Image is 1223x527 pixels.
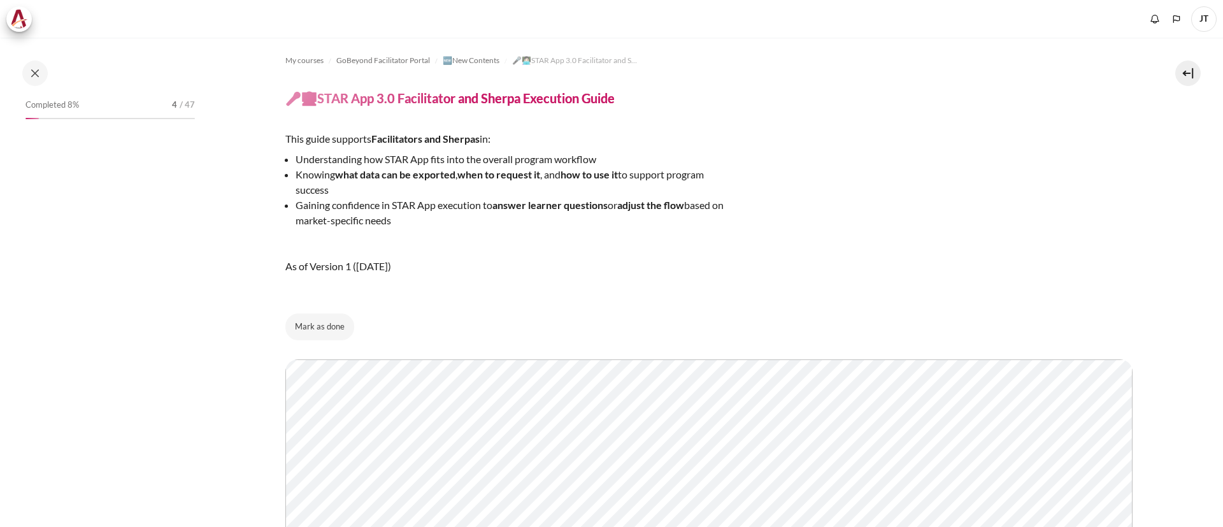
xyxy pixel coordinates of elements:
strong: adjust the flow [617,199,684,211]
p: This guide supports in: [285,131,731,147]
span: My courses [285,55,324,66]
span: 🆕New Contents [443,55,499,66]
div: Show notification window with no new notifications [1145,10,1164,29]
span: 4 [172,99,177,112]
strong: how to use it [561,168,618,180]
a: 🆕New Contents [443,53,499,68]
img: Architeck [10,10,28,29]
span: GoBeyond Facilitator Portal [336,55,430,66]
a: GoBeyond Facilitator Portal [336,53,430,68]
strong: Facilitators and Sherpas [371,133,480,145]
strong: answer learner questions [492,199,608,211]
span: 🎤👩🏻‍💻STAR App 3.0 Facilitator and Sherpa Execution Guide [512,55,640,66]
strong: when to request it [457,168,540,180]
span: Completed 8% [25,99,79,112]
span: / 47 [180,99,195,112]
p: Gaining confidence in STAR App execution to or based on market-specific needs [296,198,731,228]
a: My courses [285,53,324,68]
p: As of Version 1 ([DATE]) [285,259,731,274]
span: JT [1191,6,1217,32]
a: 🎤👩🏻‍💻STAR App 3.0 Facilitator and Sherpa Execution Guide [512,53,640,68]
a: User menu [1191,6,1217,32]
nav: Navigation bar [285,50,1133,71]
h4: 🎤👩🏻‍💻STAR App 3.0 Facilitator and Sherpa Execution Guide [285,90,615,106]
p: Knowing , , and to support program success [296,167,731,198]
button: Mark 🎤👩🏻‍💻STAR App 3.0 Facilitator and Sherpa Execution Guide as done [285,314,354,340]
a: Architeck Architeck [6,6,38,32]
p: Understanding how STAR App fits into the overall program workflow [296,152,731,167]
strong: what data can be exported [335,168,455,180]
button: Languages [1167,10,1186,29]
div: 8% [25,118,39,119]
